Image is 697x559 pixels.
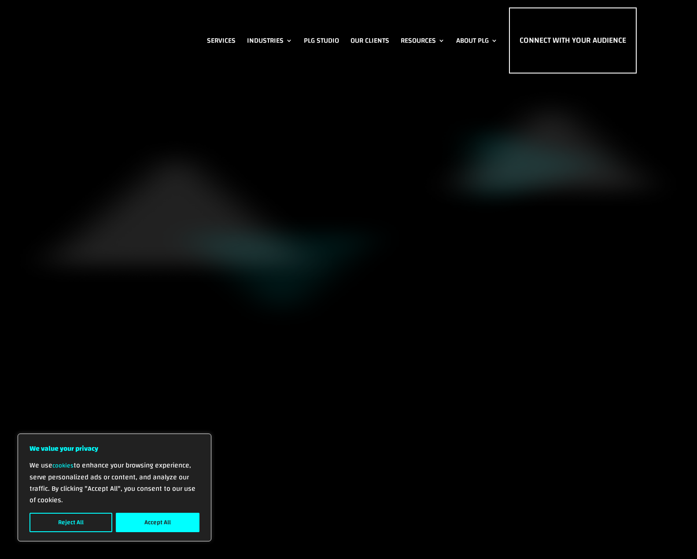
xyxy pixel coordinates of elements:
p: We use to enhance your browsing experience, serve personalized ads or content, and analyze our tr... [30,460,199,506]
a: Resources [401,7,445,74]
p: We value your privacy [30,443,199,454]
a: PLG Studio [304,7,339,74]
button: Reject All [30,513,112,532]
div: We value your privacy [18,434,211,541]
a: cookies [52,460,74,471]
button: Accept All [116,513,199,532]
a: About PLG [456,7,498,74]
a: Services [207,7,236,74]
a: Industries [247,7,292,74]
a: Our Clients [350,7,389,74]
a: Connect with Your Audience [509,7,637,74]
iframe: Chat Widget [653,517,697,559]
